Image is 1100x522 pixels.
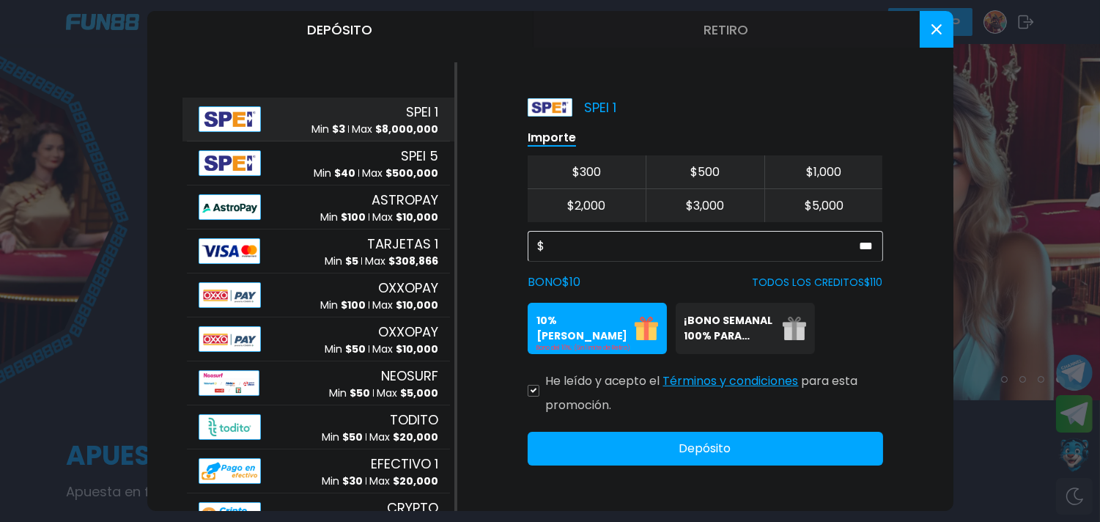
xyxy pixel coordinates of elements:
[663,366,799,397] button: Términos y condiciones
[753,275,883,290] p: TODOS LOS CREDITOS $ 110
[381,366,438,386] span: NEOSURF
[332,122,345,136] span: $ 3
[536,313,626,344] p: 10% [PERSON_NAME]
[182,405,454,449] button: AlipayTODITOMin $50Max $20,000
[182,229,454,273] button: AlipayTARJETAS 1Min $5Max $308,866
[400,386,438,400] span: $ 5,000
[311,122,345,137] p: Min
[372,190,438,210] span: ASTROPAY
[367,234,438,254] span: TARJETAS 1
[199,370,259,396] img: Alipay
[528,98,572,117] img: Platform Logo
[365,254,438,269] p: Max
[528,303,667,354] button: 10% [PERSON_NAME]Bono del 10%: (Sin límite de Retiro)
[396,298,438,312] span: $ 10,000
[182,317,454,361] button: AlipayOXXOPAYMin $50Max $10,000
[199,106,262,132] img: Alipay
[352,122,438,137] p: Max
[182,273,454,317] button: AlipayOXXOPAYMin $100Max $10,000
[341,298,366,312] span: $ 100
[182,185,454,229] button: AlipayASTROPAYMin $100Max $10,000
[334,166,355,180] span: $ 40
[341,210,366,224] span: $ 100
[528,432,883,466] button: Depósito
[783,317,806,340] img: gift
[325,254,358,269] p: Min
[342,474,363,488] span: $ 30
[528,98,616,117] p: SPEI 1
[528,155,646,189] button: $300
[322,430,363,445] p: Min
[528,130,576,147] p: Importe
[322,474,363,489] p: Min
[199,282,262,308] img: Alipay
[342,430,363,444] span: $ 50
[182,141,454,185] button: AlipaySPEI 5Min $40Max $500,000
[325,342,366,357] p: Min
[545,366,883,414] p: He leído y acepto el para esta promoción.
[314,166,355,181] p: Min
[646,155,764,189] button: $500
[534,11,920,48] button: Retiro
[372,342,438,357] p: Max
[378,278,438,298] span: OXXOPAY
[375,122,438,136] span: $ 8,000,000
[345,342,366,356] span: $ 50
[401,146,438,166] span: SPEI 5
[388,254,438,268] span: $ 308,866
[406,102,438,122] span: SPEI 1
[372,210,438,225] p: Max
[764,189,883,222] button: $5,000
[369,430,438,445] p: Max
[182,98,454,141] button: AlipaySPEI 1Min $3Max $8,000,000
[537,238,545,255] span: $
[377,386,438,401] p: Max
[329,386,370,401] p: Min
[390,410,438,430] span: TODITO
[536,344,658,353] p: Bono del 10%: (Sin límite de Retiro)
[676,303,815,354] button: ¡BONO SEMANAL 100% PARA DEPORTES!
[345,254,358,268] span: $ 5
[350,386,370,400] span: $ 50
[199,414,262,440] img: Alipay
[199,326,262,352] img: Alipay
[372,298,438,313] p: Max
[371,454,438,474] span: EFECTIVO 1
[396,210,438,224] span: $ 10,000
[635,317,658,340] img: gift
[385,166,438,180] span: $ 500,000
[199,194,262,220] img: Alipay
[764,155,883,189] button: $1,000
[182,361,454,405] button: AlipayNEOSURFMin $50Max $5,000
[528,189,646,222] button: $2,000
[320,210,366,225] p: Min
[393,474,438,488] span: $ 20,000
[147,11,534,48] button: Depósito
[182,449,454,493] button: AlipayEFECTIVO 1Min $30Max $20,000
[362,166,438,181] p: Max
[528,273,580,291] label: BONO $ 10
[393,430,438,444] span: $ 20,000
[199,238,260,264] img: Alipay
[396,342,438,356] span: $ 10,000
[369,474,438,489] p: Max
[646,189,764,222] button: $3,000
[199,150,262,176] img: Alipay
[684,313,774,344] p: ¡BONO SEMANAL 100% PARA DEPORTES!
[378,322,438,342] span: OXXOPAY
[320,298,366,313] p: Min
[387,498,438,518] span: CRYPTO
[199,458,262,484] img: Alipay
